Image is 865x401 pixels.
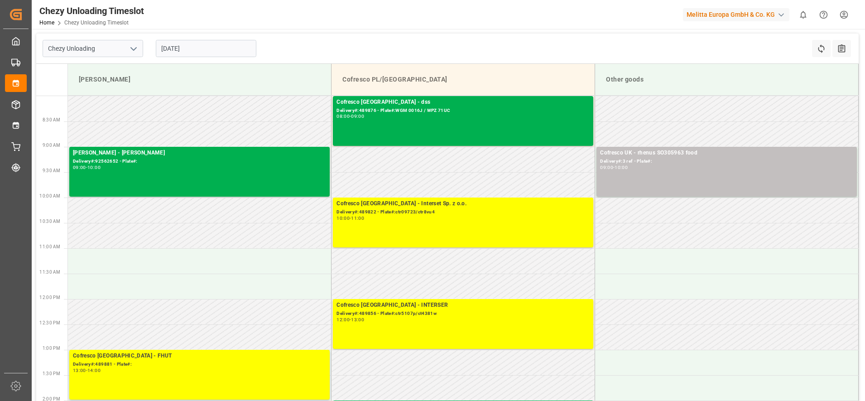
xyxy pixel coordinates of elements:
div: Delivery#:489881 - Plate#: [73,361,326,368]
div: 09:00 [73,165,86,169]
div: Cofresco [GEOGRAPHIC_DATA] - INTERSER [336,301,590,310]
div: Chezy Unloading Timeslot [39,4,144,18]
div: 12:00 [336,318,350,322]
div: 14:00 [87,368,101,372]
span: 1:30 PM [43,371,60,376]
div: [PERSON_NAME] - [PERSON_NAME] [73,149,326,158]
span: 12:00 PM [39,295,60,300]
div: - [350,114,351,118]
button: Melitta Europa GmbH & Co. KG [683,6,793,23]
span: 8:30 AM [43,117,60,122]
span: 1:00 PM [43,346,60,351]
button: Help Center [813,5,834,25]
div: - [350,216,351,220]
div: [PERSON_NAME] [75,71,324,88]
div: Delivery#:489856 - Plate#:ctr5107p/ct4381w [336,310,590,318]
div: - [613,165,615,169]
div: 13:00 [73,368,86,372]
a: Home [39,19,54,26]
input: DD.MM.YYYY [156,40,256,57]
button: open menu [126,42,140,56]
span: 10:00 AM [39,193,60,198]
div: 10:00 [615,165,628,169]
span: 11:30 AM [39,270,60,275]
div: - [86,165,87,169]
div: Delivery#:489876 - Plate#:WGM 0016J / WPZ 71UC [336,107,590,115]
div: Cofresco [GEOGRAPHIC_DATA] - FHUT [73,352,326,361]
div: 08:00 [336,114,350,118]
div: Cofresco [GEOGRAPHIC_DATA] - dss [336,98,590,107]
div: 13:00 [351,318,364,322]
span: 10:30 AM [39,219,60,224]
div: 09:00 [351,114,364,118]
div: 10:00 [336,216,350,220]
div: 09:00 [600,165,613,169]
span: 12:30 PM [39,320,60,325]
button: show 0 new notifications [793,5,813,25]
div: Cofresco [GEOGRAPHIC_DATA] - Interset Sp. z o.o. [336,199,590,208]
div: Other goods [602,71,851,88]
div: Cofresco PL/[GEOGRAPHIC_DATA] [339,71,587,88]
div: Cofresco UK - rhenus SO305963 food [600,149,853,158]
div: Melitta Europa GmbH & Co. KG [683,8,789,21]
span: 11:00 AM [39,244,60,249]
div: Delivery#:3 ref - Plate#: [600,158,853,165]
div: 10:00 [87,165,101,169]
div: 11:00 [351,216,364,220]
span: 9:30 AM [43,168,60,173]
div: - [86,368,87,372]
div: Delivery#:92562652 - Plate#: [73,158,326,165]
span: 9:00 AM [43,143,60,148]
div: Delivery#:489822 - Plate#:ctr09723/ctr8vu4 [336,208,590,216]
input: Type to search/select [43,40,143,57]
div: - [350,318,351,322]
